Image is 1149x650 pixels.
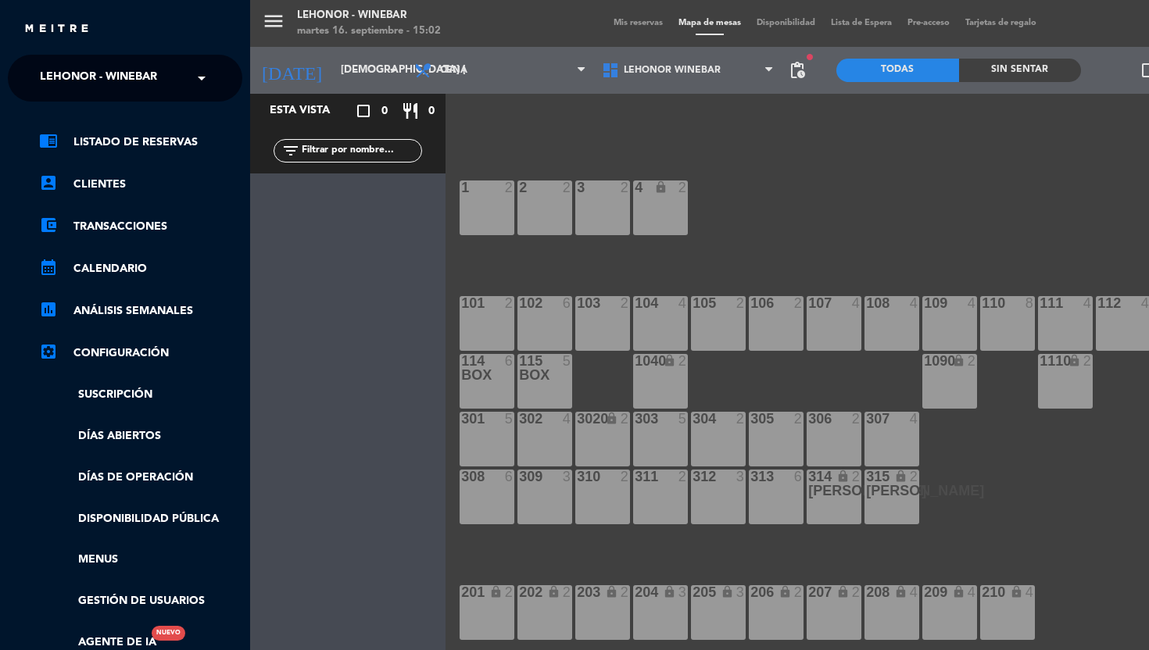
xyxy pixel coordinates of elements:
[39,344,242,362] a: Configuración
[39,133,242,152] a: chrome_reader_modeListado de Reservas
[39,258,58,277] i: calendar_month
[401,102,420,120] i: restaurant
[39,173,58,192] i: account_box
[39,551,242,569] a: Menus
[39,342,58,361] i: settings_applications
[40,62,157,95] span: Lehonor - Winebar
[39,427,242,445] a: Días abiertos
[39,386,242,404] a: Suscripción
[39,216,58,234] i: account_balance_wallet
[428,102,435,120] span: 0
[39,259,242,278] a: calendar_monthCalendario
[152,626,185,641] div: Nuevo
[23,23,90,35] img: MEITRE
[39,131,58,150] i: chrome_reader_mode
[39,300,58,319] i: assessment
[300,142,421,159] input: Filtrar por nombre...
[381,102,388,120] span: 0
[39,469,242,487] a: Días de Operación
[281,141,300,160] i: filter_list
[354,102,373,120] i: crop_square
[258,102,363,120] div: Esta vista
[39,217,242,236] a: account_balance_walletTransacciones
[39,510,242,528] a: Disponibilidad pública
[39,302,242,320] a: assessmentANÁLISIS SEMANALES
[39,175,242,194] a: account_boxClientes
[39,592,242,610] a: Gestión de usuarios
